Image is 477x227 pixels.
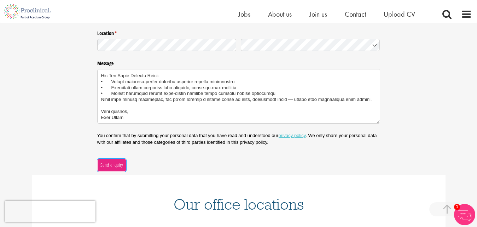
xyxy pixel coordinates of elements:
[42,197,435,212] h1: Our office locations
[241,39,380,51] input: Country
[238,10,250,19] a: Jobs
[384,10,415,19] a: Upload CV
[97,39,237,51] input: State / Province / Region
[97,28,380,37] legend: Location
[97,58,380,67] label: Message
[309,10,327,19] a: Join us
[454,204,460,210] span: 1
[97,159,126,171] button: Send enquiry
[454,204,475,225] img: Chatbot
[100,161,123,169] span: Send enquiry
[97,132,380,145] p: You confirm that by submitting your personal data that you have read and understood our . We only...
[5,201,95,222] iframe: reCAPTCHA
[268,10,292,19] a: About us
[345,10,366,19] a: Contact
[278,133,306,138] a: privacy policy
